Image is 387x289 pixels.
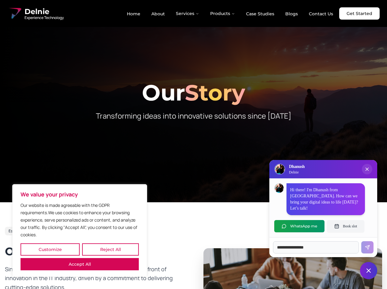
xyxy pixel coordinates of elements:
a: Delnie Logo Full [7,6,64,21]
p: Our website is made agreeable with the GDPR requirements.We use cookies to enhance your browsing ... [21,202,139,238]
button: Reject All [82,243,139,256]
button: Close chat [360,262,377,279]
button: Book slot [327,220,364,232]
a: Case Studies [241,9,279,19]
h2: Our Journey [5,245,184,257]
p: Delnie [289,170,305,175]
button: Accept All [21,258,139,270]
button: WhatsApp me [274,220,324,232]
span: Est. 2017 [9,229,24,234]
img: Delnie Logo [7,6,22,21]
span: Experience Technology [25,15,64,20]
h3: Dhanush [289,164,305,170]
p: Hi there! I'm Dhanush from [GEOGRAPHIC_DATA]. How can we bring your digital ideas to life [DATE]?... [290,187,361,211]
button: Products [205,7,240,20]
span: Delnie [25,7,64,17]
a: About [146,9,170,19]
p: We value your privacy [21,191,139,198]
span: Story [185,79,245,106]
img: Dhanush [275,184,284,193]
a: Blogs [280,9,303,19]
p: Transforming ideas into innovative solutions since [DATE] [76,111,311,121]
nav: Main [122,7,338,20]
h1: Our [5,82,382,104]
a: Get Started [339,7,380,20]
button: Services [171,7,204,20]
button: Close chat popup [362,164,372,174]
img: Delnie Logo [275,164,285,174]
a: Contact Us [304,9,338,19]
a: Home [122,9,145,19]
button: Customize [21,243,80,256]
